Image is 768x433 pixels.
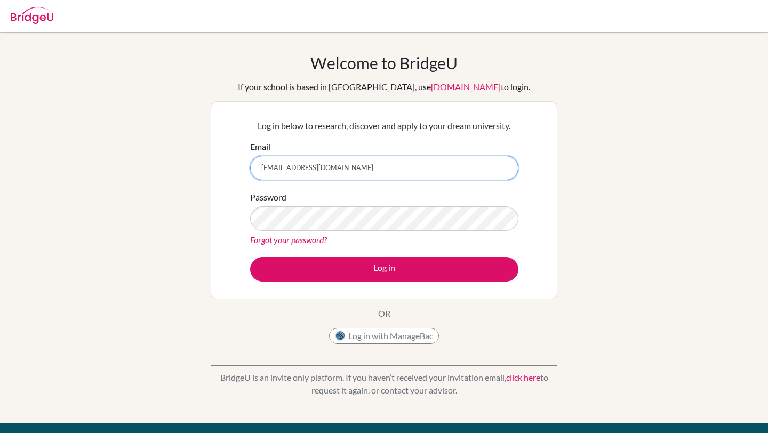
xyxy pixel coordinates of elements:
h1: Welcome to BridgeU [310,53,458,73]
p: OR [378,307,390,320]
label: Email [250,140,270,153]
a: Forgot your password? [250,235,327,245]
a: click here [506,372,540,382]
button: Log in [250,257,518,282]
a: [DOMAIN_NAME] [431,82,501,92]
p: BridgeU is an invite only platform. If you haven’t received your invitation email, to request it ... [211,371,557,397]
div: If your school is based in [GEOGRAPHIC_DATA], use to login. [238,81,530,93]
img: Bridge-U [11,7,53,24]
p: Log in below to research, discover and apply to your dream university. [250,119,518,132]
button: Log in with ManageBac [329,328,439,344]
label: Password [250,191,286,204]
